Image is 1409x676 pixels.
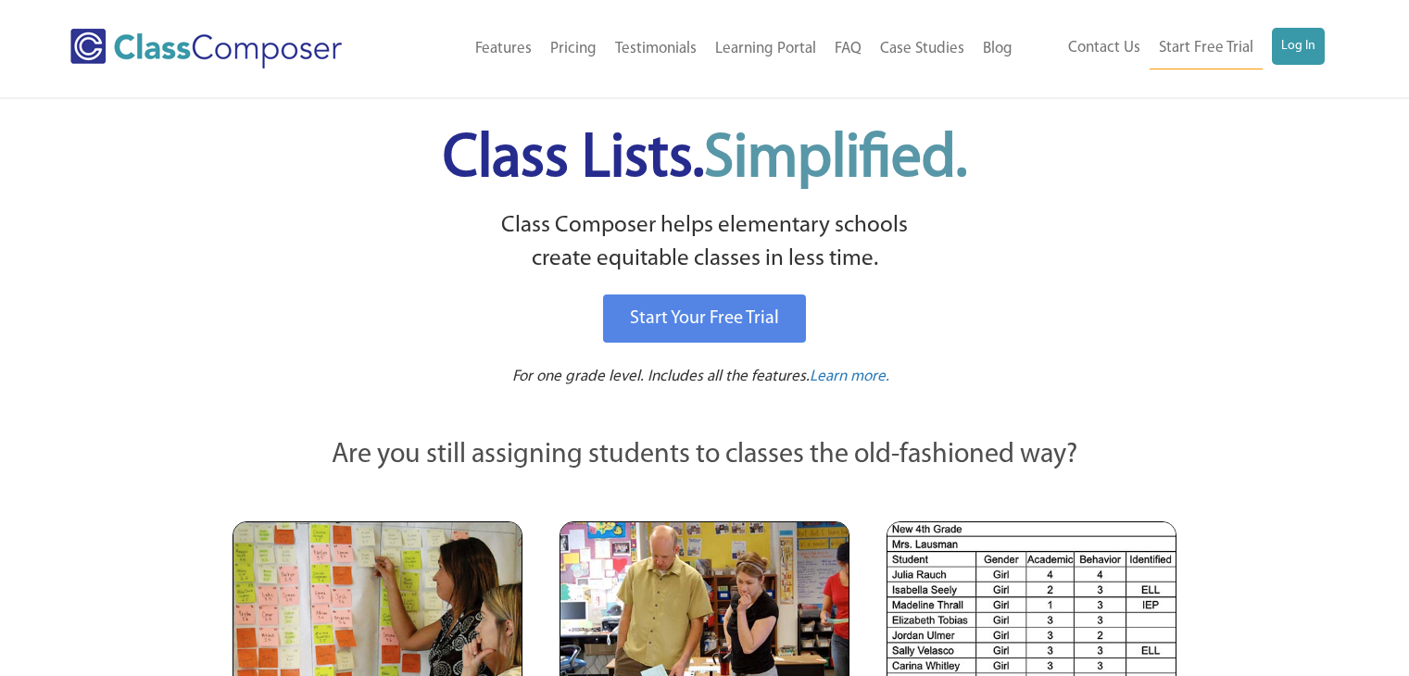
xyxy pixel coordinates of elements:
[1272,28,1325,65] a: Log In
[974,29,1022,69] a: Blog
[630,309,779,328] span: Start Your Free Trial
[466,29,541,69] a: Features
[70,29,342,69] img: Class Composer
[606,29,706,69] a: Testimonials
[825,29,871,69] a: FAQ
[541,29,606,69] a: Pricing
[1150,28,1263,69] a: Start Free Trial
[706,29,825,69] a: Learning Portal
[810,369,889,384] span: Learn more.
[230,209,1180,277] p: Class Composer helps elementary schools create equitable classes in less time.
[871,29,974,69] a: Case Studies
[810,366,889,389] a: Learn more.
[1022,28,1325,69] nav: Header Menu
[512,369,810,384] span: For one grade level. Includes all the features.
[443,130,967,190] span: Class Lists.
[233,435,1177,476] p: Are you still assigning students to classes the old-fashioned way?
[603,294,806,343] a: Start Your Free Trial
[704,130,967,190] span: Simplified.
[1059,28,1150,69] a: Contact Us
[401,29,1021,69] nav: Header Menu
